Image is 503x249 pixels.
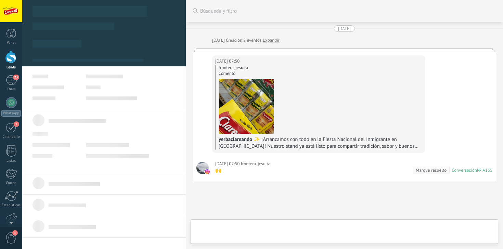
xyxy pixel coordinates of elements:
[200,8,496,14] span: Búsqueda y filtro
[219,136,419,170] span: ✨ ¡Arrancamos con todo en la Fiesta Nacional del Inmigrante en [GEOGRAPHIC_DATA]! Nuestro stand y...
[1,159,21,163] div: Listas
[205,169,210,174] img: instagram.svg
[416,167,447,173] div: Marque resuelto
[452,167,477,173] div: Conversación
[215,160,241,167] div: [DATE] 07:50
[219,136,252,143] span: yerbaclareando
[1,110,21,117] div: WhatsApp
[219,65,423,76] div: frontera_jesuita Comentó
[263,37,280,44] a: Expandir
[14,121,19,127] span: 1
[212,37,280,44] div: Creación:
[215,167,271,174] div: 🙌
[219,79,274,134] img: 18070074047158093
[1,41,21,45] div: Panel
[1,203,21,208] div: Estadísticas
[243,37,261,44] span: 2 eventos
[12,230,18,236] span: 1
[338,25,351,32] div: [DATE]
[212,37,226,44] div: [DATE]
[1,135,21,139] div: Calendario
[13,75,19,80] span: 23
[196,162,209,174] span: frontera_jesuita
[215,58,241,65] div: [DATE] 07:50
[477,167,492,173] div: № A135
[1,65,21,70] div: Leads
[1,181,21,185] div: Correo
[241,160,271,167] span: frontera_jesuita
[1,87,21,92] div: Chats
